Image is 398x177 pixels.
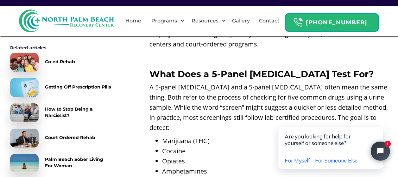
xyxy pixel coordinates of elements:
div: Programs [149,17,178,25]
div: How to Stop Being a Narcissist? [45,106,111,118]
a: Home [122,11,145,31]
li: Marijuana (THC) [162,136,388,146]
div: Court Ordered Rehab [45,134,95,140]
img: Header Calendar Icons [293,17,303,27]
p: ‍ [149,52,388,63]
p: A 5-panel [MEDICAL_DATA] and a 5-panel [MEDICAL_DATA] often mean the same thing. Both refer to th... [149,82,388,133]
div: Palm Beach Sober Living For Woman [45,156,111,169]
a: How to Stop Being a Narcissist? [10,103,111,122]
a: Palm Beach Sober Living For Woman [10,154,111,173]
strong: [PHONE_NUMBER] [306,19,367,26]
div: Resources [190,17,220,25]
a: Contact [255,11,283,31]
a: Gallery [228,11,254,31]
div: Getting Off Prescription Pills [45,83,111,90]
div: Related articles [10,44,111,51]
a: Header Calendar Icons[PHONE_NUMBER] [285,10,379,32]
div: Resources [186,11,227,31]
a: Co-ed Rehab [10,52,111,71]
h3: What Does a 5-Panel [MEDICAL_DATA] Test For? [149,69,388,79]
div: Co-ed Rehab [45,58,75,64]
a: Court Ordered Rehab [10,128,111,147]
a: Getting Off Prescription Pills [10,78,111,97]
iframe: Tidio Chat [265,107,398,177]
li: Opiates [162,156,388,166]
li: Cocaine [162,146,388,156]
li: Amphetamines [162,166,388,176]
div: Programs [146,11,186,31]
